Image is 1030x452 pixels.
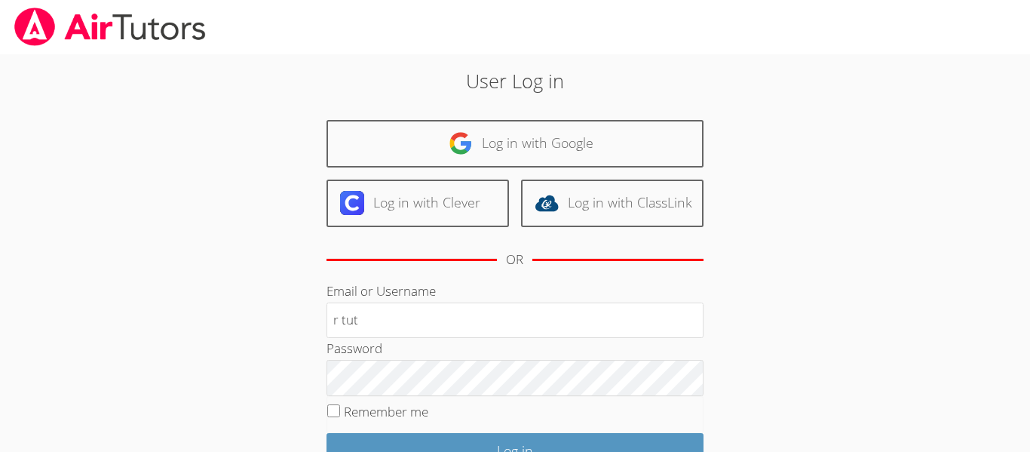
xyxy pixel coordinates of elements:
div: OR [506,249,523,271]
label: Remember me [344,403,428,420]
img: classlink-logo-d6bb404cc1216ec64c9a2012d9dc4662098be43eaf13dc465df04b49fa7ab582.svg [535,191,559,215]
a: Log in with Google [326,120,704,168]
a: Log in with Clever [326,180,509,227]
img: google-logo-50288ca7cdecda66e5e0955fdab243c47b7ad437acaf1139b6f446037453330a.svg [449,131,473,155]
a: Log in with ClassLink [521,180,704,227]
img: clever-logo-6eab21bc6e7a338710f1a6ff85c0baf02591cd810cc4098c63d3a4b26e2feb20.svg [340,191,364,215]
label: Password [326,340,382,357]
label: Email or Username [326,282,436,300]
h2: User Log in [237,66,793,95]
img: airtutors_banner-c4298cdbf04f3fff15de1276eac7730deb9818008684d7c2e4769d2f7ddbe033.png [13,8,207,46]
